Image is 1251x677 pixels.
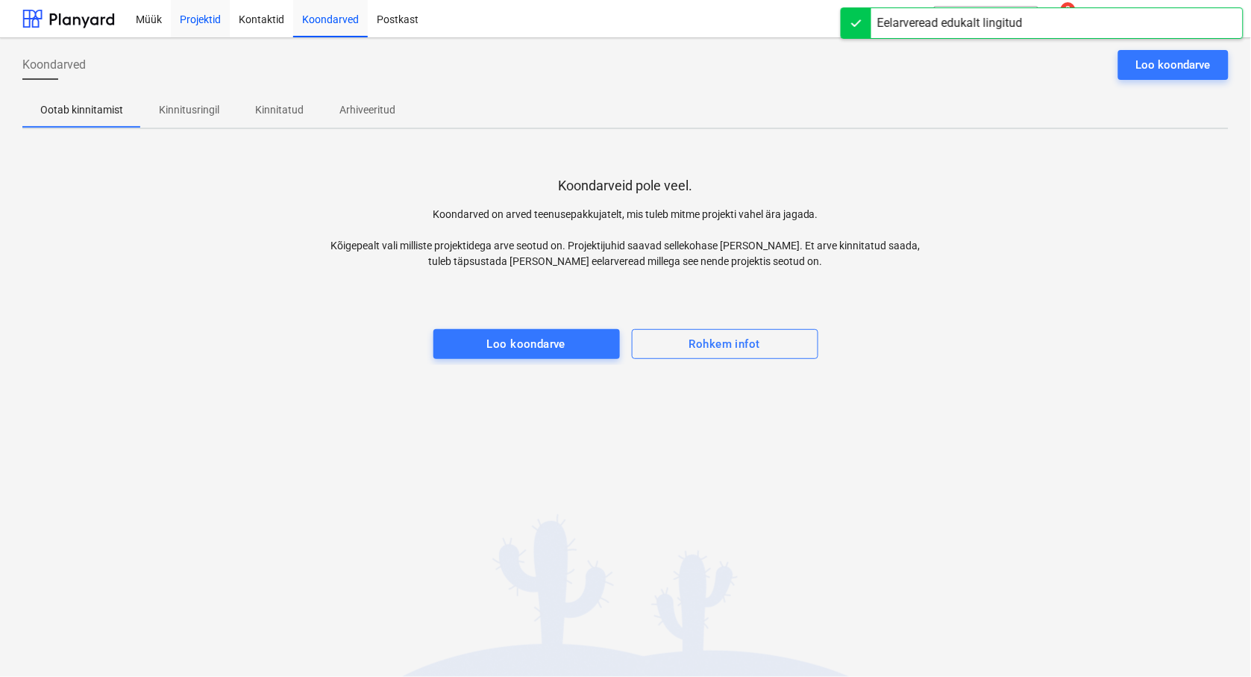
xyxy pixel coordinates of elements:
div: Loo koondarve [487,334,566,354]
p: Kinnitusringil [159,102,219,118]
button: Loo koondarve [433,329,620,359]
p: Arhiveeritud [339,102,395,118]
p: Koondarved on arved teenusepakkujatelt, mis tuleb mitme projekti vahel ära jagada. Kõigepealt val... [324,207,927,269]
iframe: Chat Widget [1176,605,1251,677]
div: Rohkem infot [689,334,760,354]
div: Loo koondarve [1136,55,1211,75]
div: Eelarveread edukalt lingitud [877,14,1023,32]
button: Loo koondarve [1118,50,1229,80]
span: Koondarved [22,56,86,74]
button: Rohkem infot [632,329,818,359]
p: Ootab kinnitamist [40,102,123,118]
p: Kinnitatud [255,102,304,118]
p: Koondarveid pole veel. [559,177,693,195]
